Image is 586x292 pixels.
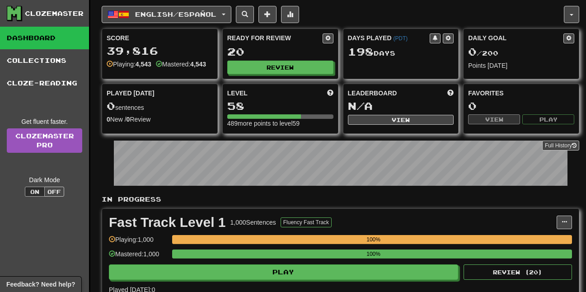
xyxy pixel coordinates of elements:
[468,61,574,70] div: Points [DATE]
[227,46,333,57] div: 20
[102,6,231,23] button: English/Español
[393,35,408,42] a: (PDT)
[107,89,155,98] span: Played [DATE]
[156,60,206,69] div: Mastered:
[230,218,276,227] div: 1,000 Sentences
[175,235,572,244] div: 100%
[281,6,299,23] button: More stats
[107,115,213,124] div: New / Review
[127,116,130,123] strong: 0
[102,195,579,204] p: In Progress
[227,89,248,98] span: Level
[107,33,213,42] div: Score
[175,250,572,259] div: 100%
[7,128,82,153] a: ClozemasterPro
[522,114,574,124] button: Play
[447,89,454,98] span: This week in points, UTC
[109,235,168,250] div: Playing: 1,000
[464,264,572,280] button: Review (20)
[468,49,498,57] span: / 200
[7,117,82,126] div: Get fluent faster.
[281,217,332,227] button: Fluency Fast Track
[136,61,151,68] strong: 4,543
[348,99,373,112] span: N/A
[25,187,45,197] button: On
[348,89,397,98] span: Leaderboard
[348,45,374,58] span: 198
[468,45,477,58] span: 0
[348,115,454,125] button: View
[227,33,323,42] div: Ready for Review
[227,100,333,112] div: 58
[236,6,254,23] button: Search sentences
[107,100,213,112] div: sentences
[109,216,226,229] div: Fast Track Level 1
[109,250,168,264] div: Mastered: 1,000
[6,280,75,289] span: Open feedback widget
[348,33,430,42] div: Days Played
[135,10,216,18] span: English / Español
[227,61,333,74] button: Review
[468,114,520,124] button: View
[348,46,454,58] div: Day s
[107,45,213,57] div: 39,816
[109,264,458,280] button: Play
[258,6,277,23] button: Add sentence to collection
[25,9,84,18] div: Clozemaster
[227,119,333,128] div: 489 more points to level 59
[7,175,82,184] div: Dark Mode
[107,60,151,69] div: Playing:
[468,33,563,43] div: Daily Goal
[44,187,64,197] button: Off
[468,100,574,112] div: 0
[542,141,579,151] button: Full History
[327,89,333,98] span: Score more points to level up
[468,89,574,98] div: Favorites
[190,61,206,68] strong: 4,543
[107,99,115,112] span: 0
[107,116,110,123] strong: 0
